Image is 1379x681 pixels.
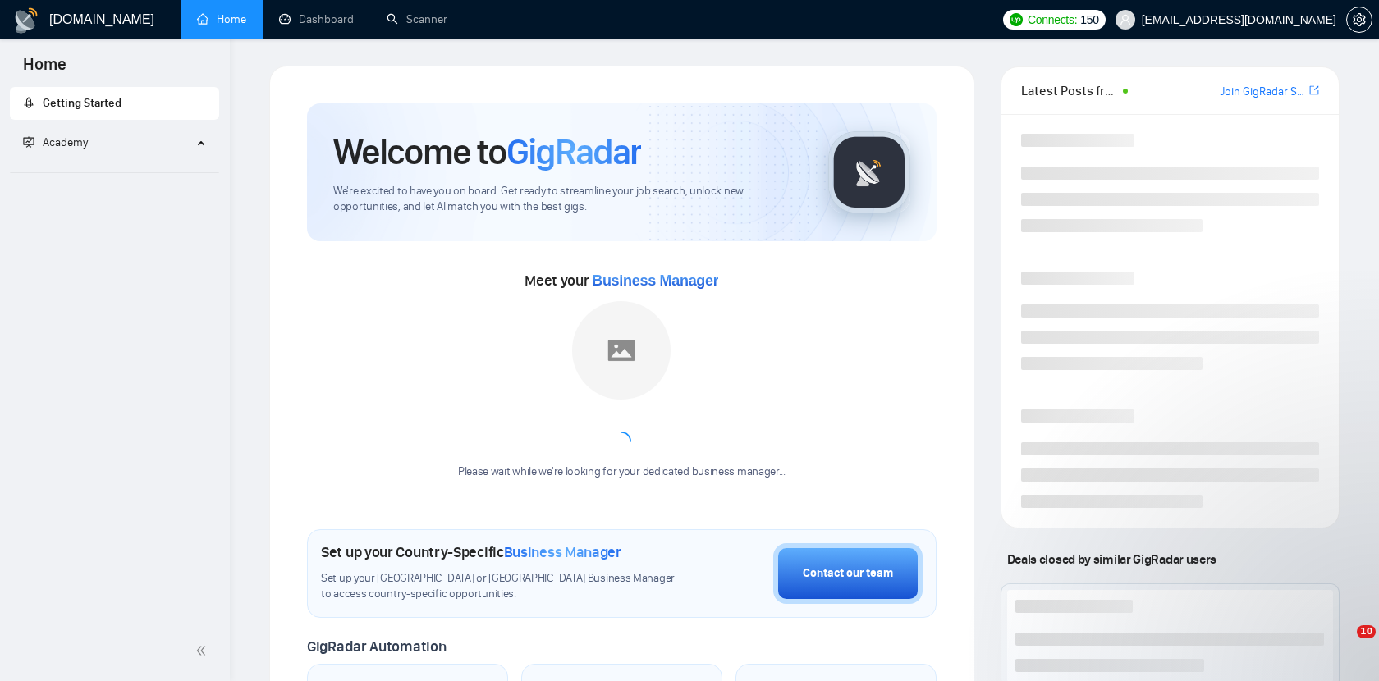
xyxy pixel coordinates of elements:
span: GigRadar [506,130,641,174]
span: 10 [1357,625,1376,638]
a: setting [1346,13,1372,26]
span: Academy [43,135,88,149]
h1: Set up your Country-Specific [321,543,621,561]
span: Latest Posts from the GigRadar Community [1021,80,1118,101]
span: Academy [23,135,88,149]
span: Deals closed by similar GigRadar users [1001,545,1223,574]
span: 150 [1080,11,1098,29]
span: Home [10,53,80,87]
span: loading [612,432,631,451]
span: Connects: [1028,11,1077,29]
button: Contact our team [773,543,923,604]
span: Meet your [525,272,718,290]
span: Business Manager [504,543,621,561]
span: Business Manager [592,272,718,289]
span: setting [1347,13,1372,26]
li: Getting Started [10,87,219,120]
div: Contact our team [803,564,893,583]
div: Please wait while we're looking for your dedicated business manager... [448,464,795,480]
a: homeHome [197,12,246,26]
span: Set up your [GEOGRAPHIC_DATA] or [GEOGRAPHIC_DATA] Business Manager to access country-specific op... [321,571,682,602]
img: placeholder.png [572,301,671,400]
span: fund-projection-screen [23,136,34,148]
img: gigradar-logo.png [828,131,910,213]
a: Join GigRadar Slack Community [1220,83,1306,101]
a: dashboardDashboard [279,12,354,26]
img: logo [13,7,39,34]
img: upwork-logo.png [1010,13,1023,26]
span: double-left [195,642,212,659]
span: We're excited to have you on board. Get ready to streamline your job search, unlock new opportuni... [333,184,802,215]
a: searchScanner [387,12,447,26]
a: export [1309,83,1319,98]
span: rocket [23,97,34,108]
span: user [1120,14,1131,25]
h1: Welcome to [333,130,641,174]
span: GigRadar Automation [307,638,446,656]
iframe: Intercom live chat [1323,625,1363,665]
span: Getting Started [43,96,121,110]
span: export [1309,84,1319,97]
button: setting [1346,7,1372,33]
li: Academy Homepage [10,166,219,176]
